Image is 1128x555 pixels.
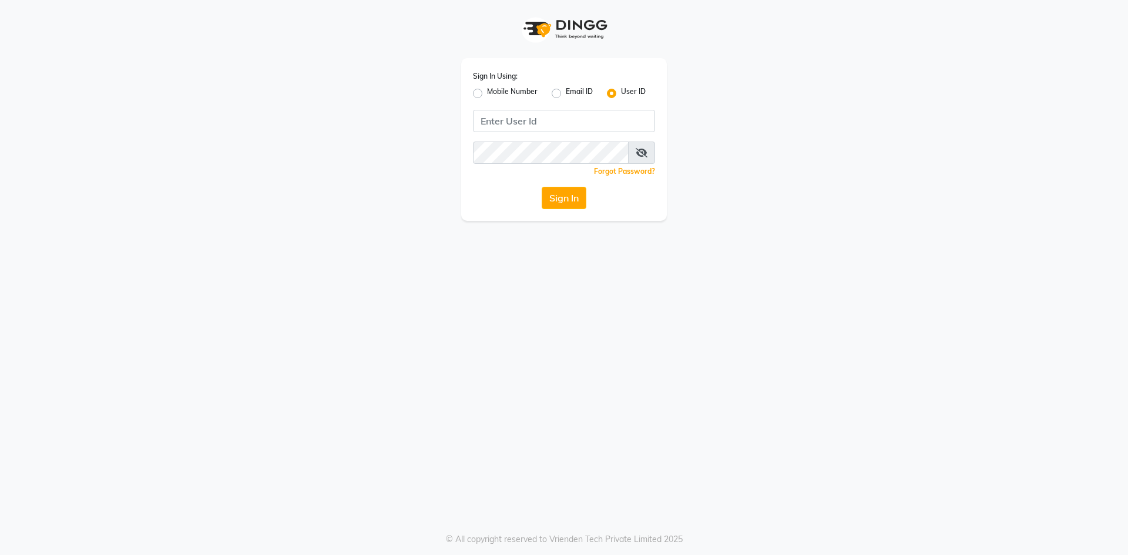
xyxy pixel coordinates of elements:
label: Sign In Using: [473,71,518,82]
label: Email ID [566,86,593,100]
button: Sign In [542,187,586,209]
label: User ID [621,86,646,100]
input: Username [473,110,655,132]
label: Mobile Number [487,86,538,100]
a: Forgot Password? [594,167,655,176]
img: logo1.svg [517,12,611,46]
input: Username [473,142,629,164]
